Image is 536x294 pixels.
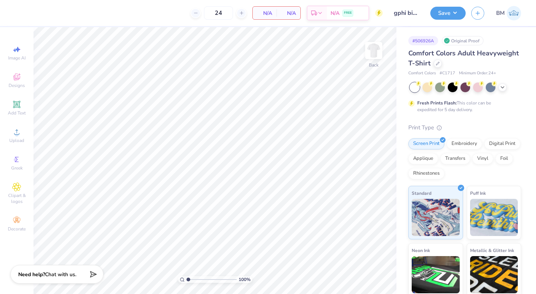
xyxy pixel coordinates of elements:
span: BM [496,9,505,17]
span: 100 % [239,276,251,283]
span: N/A [257,9,272,17]
div: Original Proof [442,36,484,45]
div: Embroidery [447,138,482,149]
span: Chat with us. [45,271,76,278]
img: Brin Mccauley [507,6,521,20]
img: Metallic & Glitter Ink [470,256,518,293]
div: Back [369,62,379,68]
span: Minimum Order: 24 + [459,70,496,77]
strong: Fresh Prints Flash: [417,100,457,106]
div: Rhinestones [408,168,444,179]
span: Clipart & logos [4,193,30,204]
span: Add Text [8,110,26,116]
img: Standard [412,199,460,236]
strong: Need help? [18,271,45,278]
span: # C1717 [440,70,455,77]
span: Puff Ink [470,189,486,197]
img: Back [366,43,381,58]
span: Standard [412,189,431,197]
img: Neon Ink [412,256,460,293]
div: Transfers [440,153,470,164]
button: Save [430,7,466,20]
span: Decorate [8,226,26,232]
span: Designs [9,83,25,88]
span: Image AI [8,55,26,61]
span: Greek [11,165,23,171]
div: Digital Print [484,138,520,149]
div: Applique [408,153,438,164]
div: # 506926A [408,36,438,45]
div: Print Type [408,123,521,132]
span: N/A [281,9,296,17]
a: BM [496,6,521,20]
input: Untitled Design [388,6,425,20]
span: Neon Ink [412,246,430,254]
div: Vinyl [472,153,493,164]
span: Comfort Colors [408,70,436,77]
input: – – [204,6,233,20]
div: This color can be expedited for 5 day delivery. [417,100,509,113]
span: Comfort Colors Adult Heavyweight T-Shirt [408,49,519,68]
div: Foil [495,153,513,164]
span: FREE [344,10,352,16]
span: N/A [331,9,339,17]
span: Metallic & Glitter Ink [470,246,514,254]
img: Puff Ink [470,199,518,236]
div: Screen Print [408,138,444,149]
span: Upload [9,138,24,143]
